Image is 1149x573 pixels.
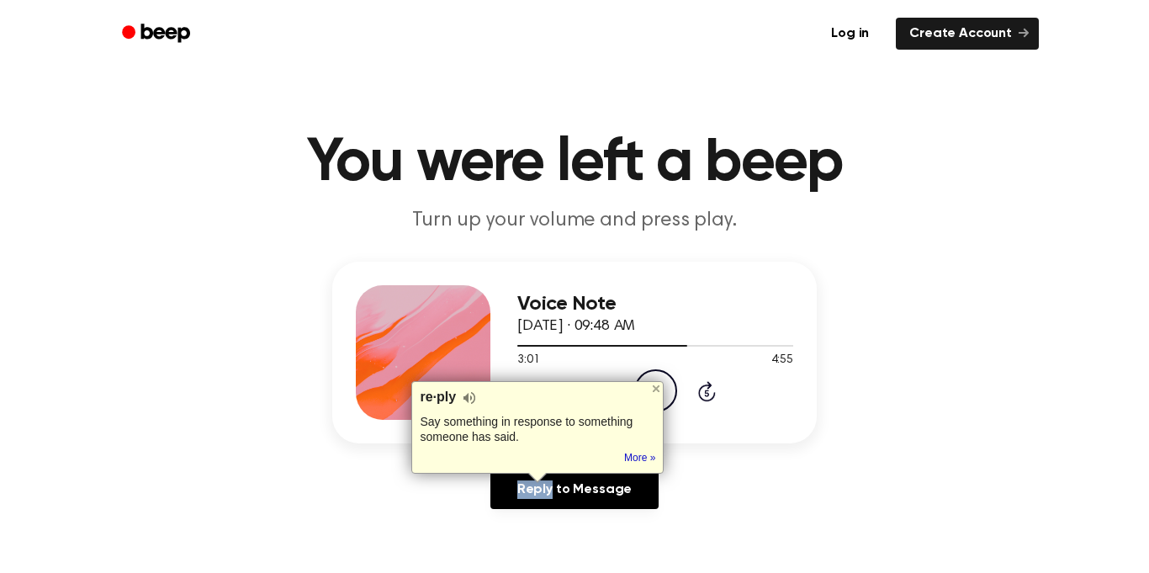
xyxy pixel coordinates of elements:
[896,18,1039,50] a: Create Account
[517,352,539,369] span: 3:01
[517,377,543,406] button: 1.0x
[144,133,1005,194] h1: You were left a beep
[490,470,659,509] a: Reply to Message
[517,319,635,334] span: [DATE] · 09:48 AM
[110,18,205,50] a: Beep
[814,14,886,53] a: Log in
[252,207,897,235] p: Turn up your volume and press play.
[517,293,793,316] h3: Voice Note
[771,352,793,369] span: 4:55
